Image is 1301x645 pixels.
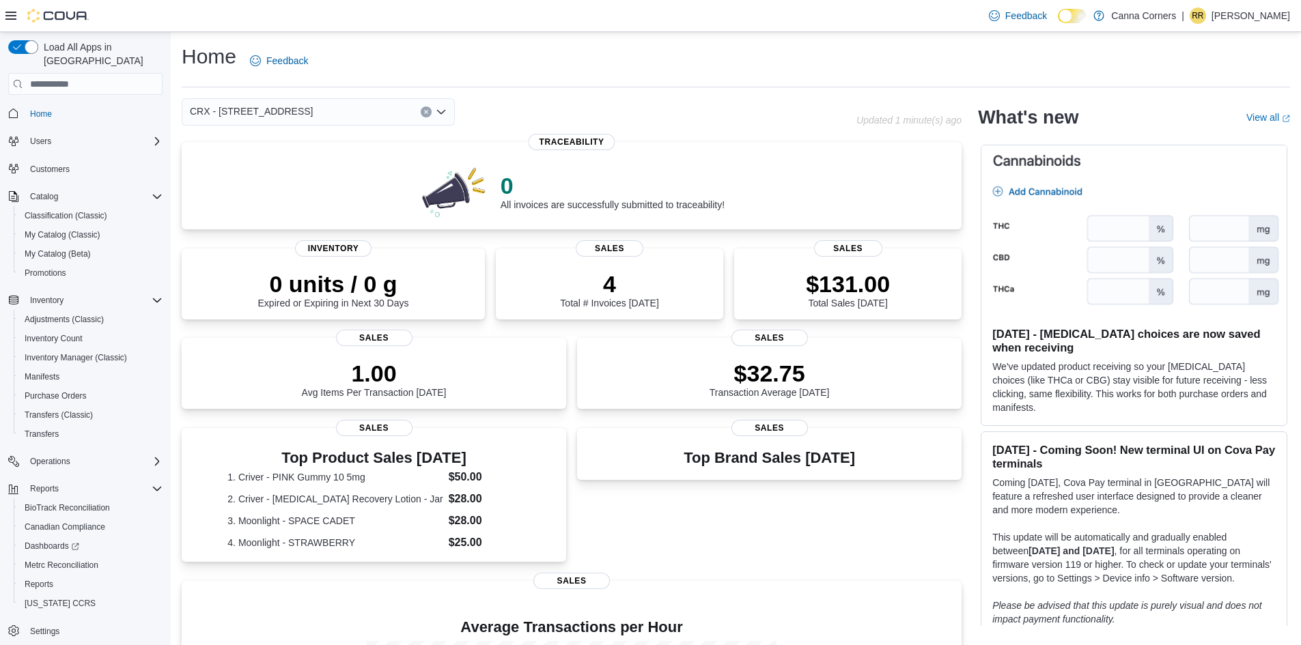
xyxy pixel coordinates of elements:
span: Classification (Classic) [25,210,107,221]
button: Reports [14,575,168,594]
div: Transaction Average [DATE] [710,360,830,398]
span: Inventory Count [25,333,83,344]
button: BioTrack Reconciliation [14,498,168,517]
span: Operations [30,456,70,467]
span: Purchase Orders [19,388,163,404]
span: Promotions [19,265,163,281]
span: Inventory Count [19,330,163,347]
a: Customers [25,161,75,177]
p: Updated 1 minute(s) ago [856,115,962,126]
span: [US_STATE] CCRS [25,598,96,609]
span: Inventory Manager (Classic) [19,349,163,366]
button: Manifests [14,367,168,386]
a: Home [25,106,57,122]
span: Canadian Compliance [19,519,163,535]
p: Canna Corners [1111,8,1176,24]
a: Reports [19,576,59,592]
span: Transfers [25,429,59,440]
button: Transfers [14,425,168,444]
p: $131.00 [806,270,890,298]
span: Reports [19,576,163,592]
span: Transfers [19,426,163,442]
dt: 3. Moonlight - SPACE CADET [227,514,443,528]
button: Settings [3,621,168,641]
button: Customers [3,159,168,179]
button: [US_STATE] CCRS [14,594,168,613]
div: Ronny Reitmeier [1190,8,1206,24]
dt: 2. Criver - [MEDICAL_DATA] Recovery Lotion - Jar [227,492,443,506]
a: Feedback [244,47,313,74]
div: All invoices are successfully submitted to traceability! [501,172,725,210]
button: Reports [3,479,168,498]
button: Operations [3,452,168,471]
button: My Catalog (Beta) [14,244,168,263]
h3: [DATE] - Coming Soon! New terminal UI on Cova Pay terminals [992,443,1276,470]
span: Feedback [266,54,308,68]
span: Sales [533,573,610,589]
p: This update will be automatically and gradually enabled between , for all terminals operating on ... [992,530,1276,585]
span: Inventory [295,240,372,257]
button: Catalog [3,187,168,206]
span: Manifests [25,371,59,382]
span: CRX - [STREET_ADDRESS] [190,103,313,119]
a: My Catalog (Classic) [19,227,106,243]
span: Sales [336,330,412,346]
button: Reports [25,481,64,497]
span: My Catalog (Classic) [19,227,163,243]
p: 0 units / 0 g [258,270,409,298]
span: Customers [30,164,70,175]
span: Home [30,109,52,119]
span: Promotions [25,268,66,278]
button: Inventory [25,292,69,309]
span: Sales [576,240,644,257]
input: Dark Mode [1058,9,1087,23]
button: Clear input [421,106,432,117]
dd: $28.00 [449,513,520,529]
span: Operations [25,453,163,470]
button: Transfers (Classic) [14,405,168,425]
span: Dashboards [19,538,163,554]
span: My Catalog (Beta) [19,246,163,262]
a: Inventory Manager (Classic) [19,349,132,366]
a: My Catalog (Beta) [19,246,96,262]
span: Inventory Manager (Classic) [25,352,127,363]
p: We've updated product receiving so your [MEDICAL_DATA] choices (like THCa or CBG) stay visible fo... [992,360,1276,414]
span: Inventory [30,295,64,306]
button: Purchase Orders [14,386,168,405]
dt: 1. Criver - PINK Gummy 10 5mg [227,470,443,484]
span: Inventory [25,292,163,309]
p: Coming [DATE], Cova Pay terminal in [GEOGRAPHIC_DATA] will feature a refreshed user interface des... [992,476,1276,517]
a: Canadian Compliance [19,519,111,535]
span: Users [25,133,163,149]
a: Promotions [19,265,72,281]
h2: What's new [978,106,1078,128]
a: Inventory Count [19,330,88,347]
div: Expired or Expiring in Next 30 Days [258,270,409,309]
span: Catalog [25,188,163,205]
a: Metrc Reconciliation [19,557,104,573]
span: BioTrack Reconciliation [19,500,163,516]
p: 1.00 [302,360,447,387]
a: Feedback [983,2,1052,29]
a: Classification (Classic) [19,207,113,224]
span: Settings [25,622,163,640]
p: 0 [501,172,725,199]
button: Users [25,133,57,149]
button: Promotions [14,263,168,283]
h1: Home [182,43,236,70]
span: Dashboards [25,541,79,551]
span: Feedback [1005,9,1047,23]
a: Manifests [19,369,65,385]
h3: Top Product Sales [DATE] [227,450,520,466]
span: Adjustments (Classic) [19,311,163,328]
p: 4 [560,270,658,298]
span: Catalog [30,191,58,202]
span: Canadian Compliance [25,521,105,532]
dd: $25.00 [449,534,520,551]
span: Transfers (Classic) [19,407,163,423]
span: Transfers (Classic) [25,410,93,420]
h3: Top Brand Sales [DATE] [684,450,855,466]
span: Load All Apps in [GEOGRAPHIC_DATA] [38,40,163,68]
svg: External link [1282,115,1290,123]
div: Total Sales [DATE] [806,270,890,309]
